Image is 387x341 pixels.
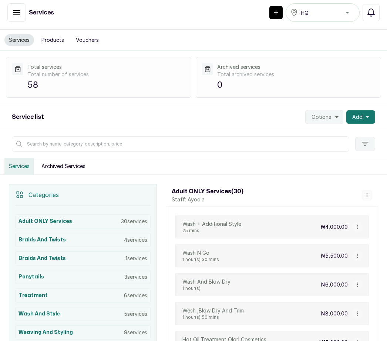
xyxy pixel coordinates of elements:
button: HQ [286,3,360,22]
button: Options [305,110,343,124]
span: Add [352,113,363,121]
p: 0 [217,78,375,91]
div: Wash + Additional Style25 mins [182,220,241,234]
div: Wesh ,Blow Dry And Trim1 hour(s) 50 mins [182,307,244,320]
div: Wash And Blow Dry1 hour(s) [182,278,230,291]
button: Services [4,158,34,174]
p: 1 services [125,255,147,262]
p: ₦5,500.00 [321,252,348,260]
h2: Service list [12,113,44,121]
p: 5 services [124,310,147,318]
p: ₦4,000.00 [321,223,348,231]
div: Wash N Go1 hour(s) 30 mins [182,249,219,263]
p: Wash And Blow Dry [182,278,230,285]
p: ₦8,000.00 [321,310,348,317]
h3: Adult ONLY Services [18,218,72,225]
p: 3 services [124,273,147,281]
p: 25 mins [182,228,241,234]
span: Options [312,113,331,121]
p: 30 services [121,218,147,225]
p: Categories [28,190,59,199]
button: Services [4,34,34,46]
p: Total services [27,63,185,71]
h3: Treatment [18,292,48,299]
input: Search by name, category, description, price [12,136,349,152]
button: Archived Services [37,158,90,174]
p: 4 services [124,236,147,244]
h3: Braids and Twists [18,236,66,244]
p: 58 [27,78,185,91]
p: Wesh ,Blow Dry And Trim [182,307,244,314]
p: Total archived services [217,71,375,78]
h3: Braids and Twists [18,255,66,262]
h1: Services [29,8,54,17]
h3: Weaving and styling [18,329,73,336]
p: 1 hour(s) [182,285,230,291]
span: HQ [301,9,309,17]
h3: Wash and style [18,310,60,318]
p: Wash N Go [182,249,219,257]
p: Staff: Ayoola [172,196,243,203]
p: 9 services [124,329,147,336]
p: 1 hour(s) 50 mins [182,314,244,320]
h3: Ponytails [18,273,44,281]
h3: Adult ONLY Services ( 30 ) [172,187,243,196]
p: Total number of services [27,71,185,78]
button: Add [346,110,375,124]
button: Vouchers [71,34,103,46]
p: Archived services [217,63,375,71]
p: Wash + Additional Style [182,220,241,228]
p: ₦6,000.00 [321,281,348,288]
p: 6 services [124,292,147,299]
button: Products [37,34,68,46]
p: 1 hour(s) 30 mins [182,257,219,263]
